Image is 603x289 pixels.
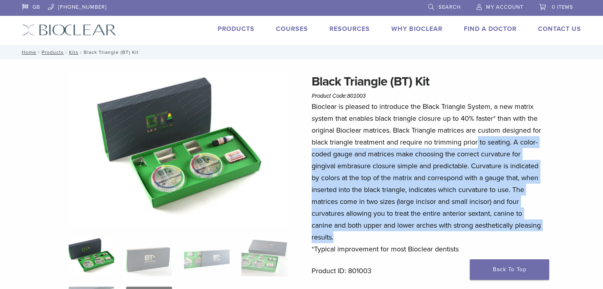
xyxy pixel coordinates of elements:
[312,101,545,255] p: Bioclear is pleased to introduce the Black Triangle System, a new matrix system that enables blac...
[486,4,523,10] span: My Account
[241,237,287,276] img: Black Triangle (BT) Kit - Image 4
[69,237,114,276] img: Intro-Black-Triangle-Kit-6-Copy-e1548792917662-324x324.jpg
[347,93,366,99] span: 801003
[538,25,581,33] a: Contact Us
[391,25,442,33] a: Why Bioclear
[552,4,573,10] span: 0 items
[22,24,116,36] img: Bioclear
[78,50,84,54] span: /
[312,72,545,91] h1: Black Triangle (BT) Kit
[36,50,42,54] span: /
[64,50,69,54] span: /
[126,237,172,276] img: Black Triangle (BT) Kit - Image 2
[470,259,549,280] a: Back To Top
[276,25,308,33] a: Courses
[16,45,587,59] nav: Black Triangle (BT) Kit
[69,72,287,226] img: Intro Black Triangle Kit-6 - Copy
[42,49,64,55] a: Products
[464,25,517,33] a: Find A Doctor
[438,4,461,10] span: Search
[312,265,545,277] p: Product ID: 801003
[329,25,370,33] a: Resources
[312,93,366,99] span: Product Code:
[69,49,78,55] a: Kits
[19,49,36,55] a: Home
[184,237,230,276] img: Black Triangle (BT) Kit - Image 3
[218,25,255,33] a: Products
